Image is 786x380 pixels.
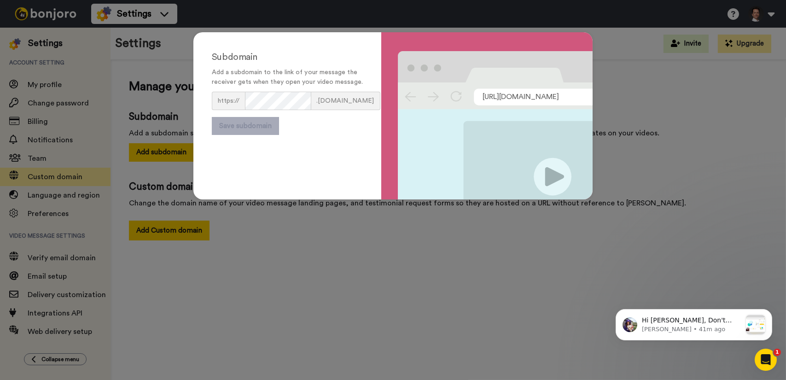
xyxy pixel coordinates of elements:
div: Subdomain [212,51,363,64]
span: https:// [212,92,245,110]
span: [URL][DOMAIN_NAME] [483,92,559,102]
iframe: Intercom live chat [755,349,777,371]
span: .[DOMAIN_NAME] [311,92,380,110]
img: SubDomain_image.svg [398,51,601,199]
iframe: Intercom notifications message [602,291,786,355]
span: 1 [774,349,781,356]
p: Add a subdomain to the link of your message the receiver gets when they open your video message. [212,68,363,87]
button: Save subdomain [212,117,279,135]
